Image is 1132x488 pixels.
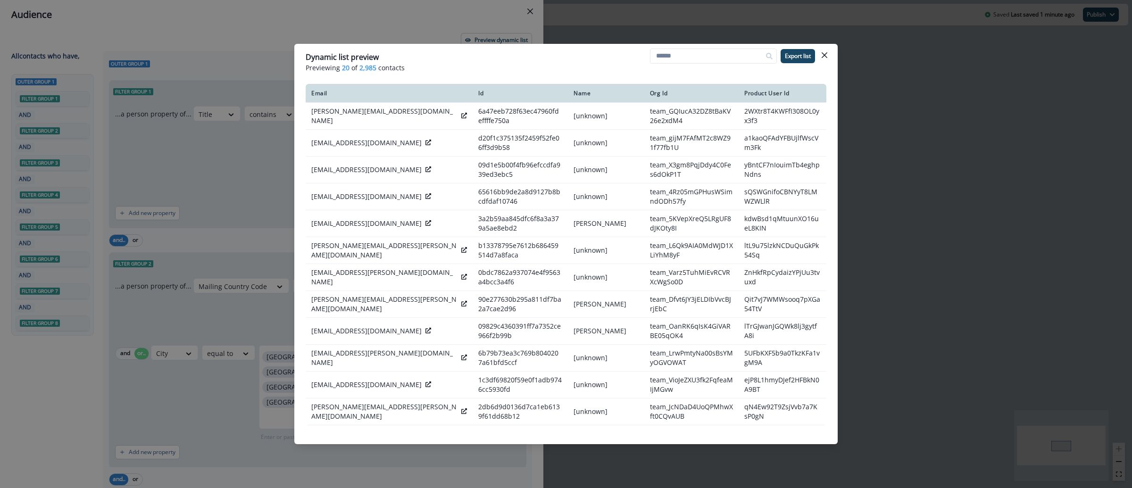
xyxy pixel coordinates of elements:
[644,318,739,345] td: team_OanRK6qIsK4GiVARBE05qOK4
[478,90,562,97] div: Id
[311,295,458,314] p: [PERSON_NAME][EMAIL_ADDRESS][PERSON_NAME][DOMAIN_NAME]
[739,372,826,398] td: ejP8L1hmyDJef2HFBkN0A9BT
[311,138,422,148] p: [EMAIL_ADDRESS][DOMAIN_NAME]
[311,326,422,336] p: [EMAIL_ADDRESS][DOMAIN_NAME]
[568,103,644,130] td: [unknown]
[739,183,826,210] td: sQSWGnifoCBNYyT8LMWZWLlR
[306,63,826,73] p: Previewing of contacts
[739,157,826,183] td: yBntCF7nIouimTb4eghpNdns
[650,90,733,97] div: Org Id
[644,237,739,264] td: team_L6Qk9AIA0MdWJD1XLiYhM8yF
[311,348,458,367] p: [EMAIL_ADDRESS][PERSON_NAME][DOMAIN_NAME]
[644,183,739,210] td: team_4Rz05mGPHusWSimndODh57fy
[473,157,568,183] td: 09d1e5b00f4fb96efccdfa939ed3ebc5
[311,241,458,260] p: [PERSON_NAME][EMAIL_ADDRESS][PERSON_NAME][DOMAIN_NAME]
[644,398,739,425] td: team_JcNDaD4UoQPMhwXft0CQvAUB
[644,157,739,183] td: team_X3gm8PqjDdy4C0Fes6dOkP1T
[473,183,568,210] td: 65616bb9de2a8d9127b8bcdfdaf10746
[739,103,826,130] td: 2WXtr8T4KWFfI308OL0yx3f3
[781,49,815,63] button: Export list
[644,103,739,130] td: team_GQIucA32DZ8tBaKV26e2xdM4
[739,264,826,291] td: ZnHkfRpCydaizYPjUu3tvuxd
[568,237,644,264] td: [unknown]
[644,372,739,398] td: team_VioJeZXU3fk2FqfeaMIjMGvw
[644,210,739,237] td: team_5KVepXreQ5LRgUF8dJKOty8I
[568,157,644,183] td: [unknown]
[359,63,376,73] span: 2,985
[473,103,568,130] td: 6a47eeb728f63ec47960fdeffffe750a
[568,318,644,345] td: [PERSON_NAME]
[473,425,568,452] td: 0e292a8dd610b44e83a03ab310a85053
[473,318,568,345] td: 09829c4360391ff7a7352ce966f2b99b
[568,130,644,157] td: [unknown]
[739,425,826,452] td: vAX24y4LuUgomkgzrIE6l0WB
[644,264,739,291] td: team_Varz5TuhMiEvRCVRXcWgSo0D
[311,90,467,97] div: Email
[739,291,826,318] td: Qit7vJ7WMWsooq7pXGa54TtV
[473,291,568,318] td: 90e277630b295a811df7ba2a7cae2d96
[739,130,826,157] td: a1kaoQFAdYFBUjlfWscVm3Fk
[644,345,739,372] td: team_LrwPmtyNa00sBsYMyOGVOWAT
[739,210,826,237] td: kdwBsd1qMtuunXO16ueL8KIN
[739,398,826,425] td: qN4Ew92T9ZsjVvb7a7KsP0gN
[473,345,568,372] td: 6b79b73ea3c769b8040207a61bfd5ccf
[473,130,568,157] td: d20f1c375135f2459f52fe06ff3d9b58
[311,268,458,287] p: [EMAIL_ADDRESS][PERSON_NAME][DOMAIN_NAME]
[306,51,379,63] p: Dynamic list preview
[644,425,739,452] td: team_VR1onLdjCh1NHNWuZrls8nPw
[568,210,644,237] td: [PERSON_NAME]
[342,63,350,73] span: 20
[644,130,739,157] td: team_gijM7FAfMT2c8WZ91f77fb1U
[473,398,568,425] td: 2db6d9d0136d7ca1eb6139f61dd68b12
[568,425,644,452] td: [PERSON_NAME]
[817,48,832,63] button: Close
[739,318,826,345] td: lTrGJwanJGQWk8lj3gytfA8i
[473,372,568,398] td: 1c3df69820f59e0f1adb9746cc5930fd
[473,237,568,264] td: b13378795e7612b686459514d7a8faca
[311,192,422,201] p: [EMAIL_ADDRESS][DOMAIN_NAME]
[311,165,422,174] p: [EMAIL_ADDRESS][DOMAIN_NAME]
[739,345,826,372] td: 5UFbKXF5b9a0TkzKFa1vgM9A
[744,90,821,97] div: Product User Id
[644,291,739,318] td: team_Dfvt6JY3jELDIbVvcBJrjEbC
[785,53,811,59] p: Export list
[311,402,458,421] p: [PERSON_NAME][EMAIL_ADDRESS][PERSON_NAME][DOMAIN_NAME]
[311,380,422,389] p: [EMAIL_ADDRESS][DOMAIN_NAME]
[568,183,644,210] td: [unknown]
[311,219,422,228] p: [EMAIL_ADDRESS][DOMAIN_NAME]
[568,372,644,398] td: [unknown]
[568,291,644,318] td: [PERSON_NAME]
[568,264,644,291] td: [unknown]
[473,210,568,237] td: 3a2b59aa845dfc6f8a3a379a5ae8ebd2
[739,237,826,264] td: ltL9u75lzkNCDuQuGkPk54Sq
[473,264,568,291] td: 0bdc7862a937074e4f9563a4bcc3a4f6
[311,107,458,125] p: [PERSON_NAME][EMAIL_ADDRESS][DOMAIN_NAME]
[568,345,644,372] td: [unknown]
[574,90,639,97] div: Name
[568,398,644,425] td: [unknown]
